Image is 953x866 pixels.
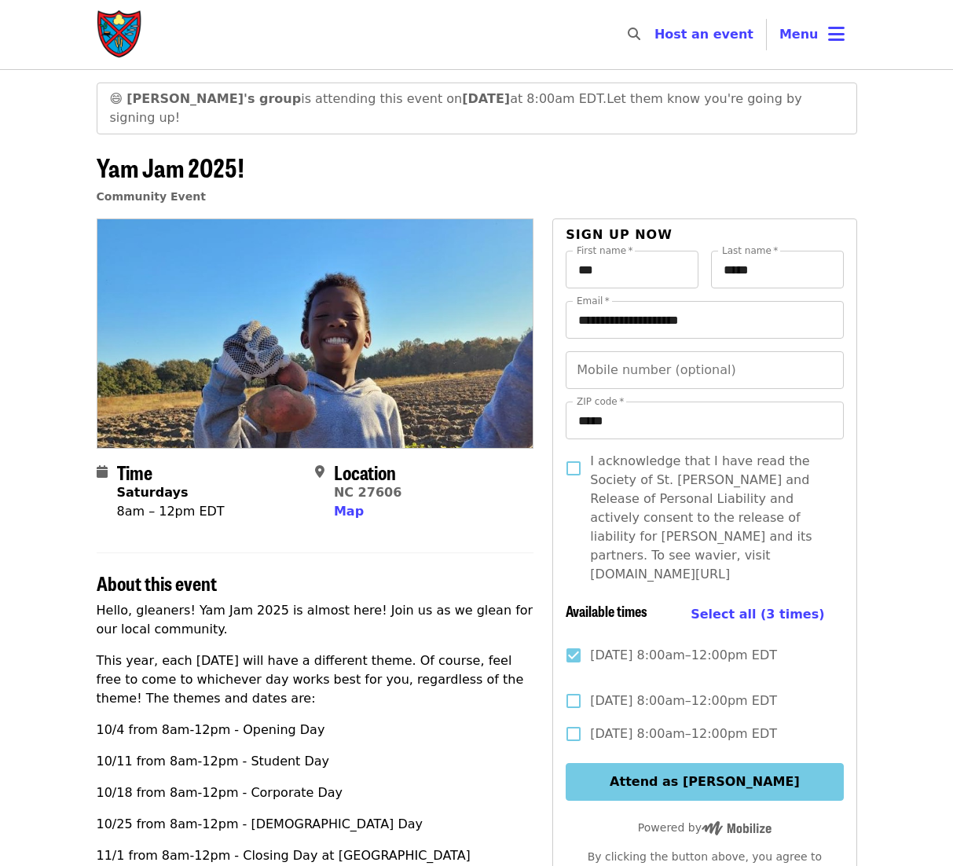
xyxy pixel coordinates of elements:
[334,502,364,521] button: Map
[590,692,777,710] span: [DATE] 8:00am–12:00pm EDT
[97,190,206,203] a: Community Event
[126,91,301,106] strong: [PERSON_NAME]'s group
[97,783,534,802] p: 10/18 from 8am-12pm - Corporate Day
[97,752,534,771] p: 10/11 from 8am-12pm - Student Day
[566,301,843,339] input: Email
[577,296,610,306] label: Email
[767,16,857,53] button: Toggle account menu
[97,601,534,639] p: Hello, gleaners! Yam Jam 2025 is almost here! Join us as we glean for our local community.
[654,27,753,42] a: Host an event
[702,821,772,835] img: Powered by Mobilize
[628,27,640,42] i: search icon
[566,600,647,621] span: Available times
[126,91,607,106] span: is attending this event on at 8:00am EDT.
[334,485,401,500] a: NC 27606
[97,846,534,865] p: 11/1 from 8am-12pm - Closing Day at [GEOGRAPHIC_DATA]
[97,651,534,708] p: This year, each [DATE] will have a different theme. Of course, feel free to come to whichever day...
[97,569,217,596] span: About this event
[691,603,824,626] button: Select all (3 times)
[566,763,843,801] button: Attend as [PERSON_NAME]
[97,219,533,447] img: Yam Jam 2025! organized by Society of St. Andrew
[117,458,152,486] span: Time
[97,464,108,479] i: calendar icon
[638,821,772,834] span: Powered by
[590,452,830,584] span: I acknowledge that I have read the Society of St. [PERSON_NAME] and Release of Personal Liability...
[117,502,225,521] div: 8am – 12pm EDT
[566,227,673,242] span: Sign up now
[779,27,819,42] span: Menu
[117,485,189,500] strong: Saturdays
[711,251,844,288] input: Last name
[590,725,777,743] span: [DATE] 8:00am–12:00pm EDT
[110,91,123,106] span: grinning face emoji
[566,251,698,288] input: First name
[97,149,244,185] span: Yam Jam 2025!
[722,246,778,255] label: Last name
[566,351,843,389] input: Mobile number (optional)
[577,397,624,406] label: ZIP code
[462,91,510,106] strong: [DATE]
[828,23,845,46] i: bars icon
[334,458,396,486] span: Location
[97,721,534,739] p: 10/4 from 8am-12pm - Opening Day
[334,504,364,519] span: Map
[97,9,144,60] img: Society of St. Andrew - Home
[650,16,662,53] input: Search
[691,607,824,622] span: Select all (3 times)
[590,646,777,665] span: [DATE] 8:00am–12:00pm EDT
[566,402,843,439] input: ZIP code
[97,815,534,834] p: 10/25 from 8am-12pm - [DEMOGRAPHIC_DATA] Day
[577,246,633,255] label: First name
[315,464,324,479] i: map-marker-alt icon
